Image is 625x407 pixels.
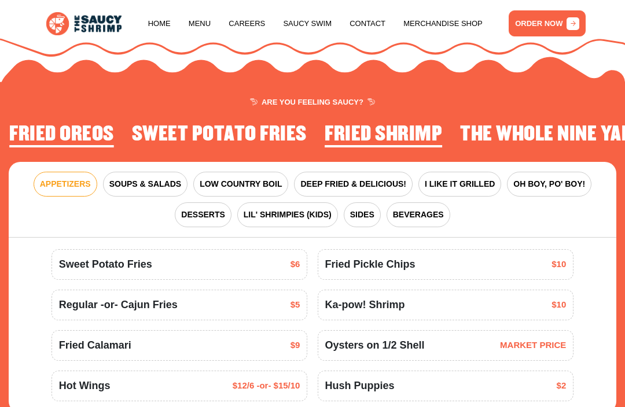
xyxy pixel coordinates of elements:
[418,172,501,197] button: I LIKE IT GRILLED
[109,178,181,190] span: SOUPS & SALADS
[59,257,152,272] span: Sweet Potato Fries
[403,2,483,46] a: Merchandise Shop
[507,172,591,197] button: OH BOY, PO' BOY!
[283,2,332,46] a: Saucy Swim
[291,258,300,271] span: $6
[325,378,395,394] span: Hush Puppies
[325,123,442,149] li: 1 of 4
[552,298,566,312] span: $10
[509,10,586,36] a: ORDER NOW
[193,172,288,197] button: LOW COUNTRY BOIL
[513,178,585,190] span: OH BOY, PO' BOY!
[325,257,416,272] span: Fried Pickle Chips
[393,209,444,221] span: BEVERAGES
[325,123,442,146] h2: Fried Shrimp
[103,172,187,197] button: SOUPS & SALADS
[244,209,332,221] span: LIL' SHRIMPIES (KIDS)
[181,209,225,221] span: DESSERTS
[350,2,385,46] a: Contact
[46,12,122,35] img: logo
[233,379,300,393] span: $12/6 -or- $15/10
[291,339,300,352] span: $9
[132,123,307,146] h2: Sweet Potato Fries
[34,172,97,197] button: APPETIZERS
[325,338,425,353] span: Oysters on 1/2 Shell
[250,98,375,106] span: ARE YOU FEELING SAUCY?
[294,172,413,197] button: DEEP FRIED & DELICIOUS!
[325,297,405,313] span: Ka-pow! Shrimp
[344,202,381,227] button: SIDES
[300,178,406,190] span: DEEP FRIED & DELICIOUS!
[229,2,265,46] a: Careers
[59,338,131,353] span: Fried Calamari
[350,209,374,221] span: SIDES
[557,379,567,393] span: $2
[9,123,114,149] li: 3 of 4
[59,297,178,313] span: Regular -or- Cajun Fries
[132,123,307,149] li: 4 of 4
[175,202,231,227] button: DESSERTS
[425,178,495,190] span: I LIKE IT GRILLED
[291,298,300,312] span: $5
[387,202,450,227] button: BEVERAGES
[148,2,171,46] a: Home
[9,123,114,146] h2: Fried Oreos
[237,202,338,227] button: LIL' SHRIMPIES (KIDS)
[40,178,91,190] span: APPETIZERS
[59,378,111,394] span: Hot Wings
[189,2,211,46] a: Menu
[552,258,566,271] span: $10
[500,339,566,352] span: MARKET PRICE
[200,178,282,190] span: LOW COUNTRY BOIL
